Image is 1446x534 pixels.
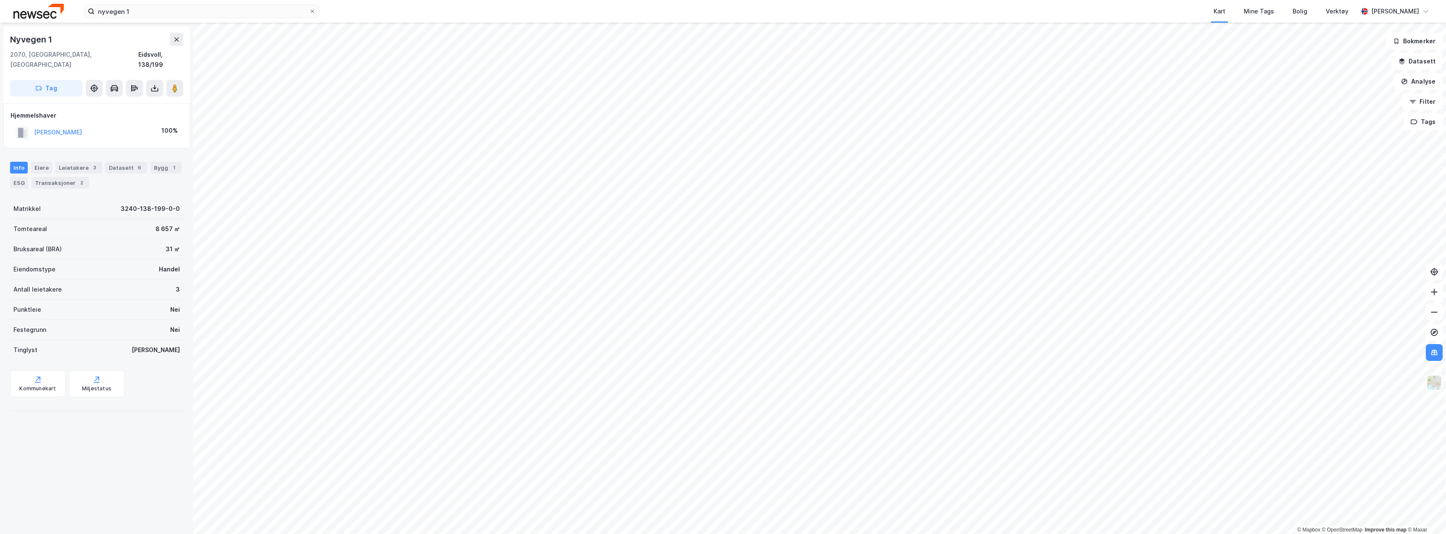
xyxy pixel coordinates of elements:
[82,385,111,392] div: Miljøstatus
[13,4,64,18] img: newsec-logo.f6e21ccffca1b3a03d2d.png
[1426,375,1442,391] img: Z
[106,162,147,174] div: Datasett
[13,305,41,315] div: Punktleie
[161,126,178,136] div: 100%
[10,177,28,189] div: ESG
[77,179,86,187] div: 2
[10,33,54,46] div: Nyvegen 1
[13,204,41,214] div: Matrikkel
[1391,53,1443,70] button: Datasett
[166,244,180,254] div: 31 ㎡
[1394,73,1443,90] button: Analyse
[132,345,180,355] div: [PERSON_NAME]
[13,224,47,234] div: Tomteareal
[1402,93,1443,110] button: Filter
[121,204,180,214] div: 3240-138-199-0-0
[13,264,55,274] div: Eiendomstype
[1404,494,1446,534] iframe: Chat Widget
[90,163,99,172] div: 3
[1326,6,1348,16] div: Verktøy
[1293,6,1307,16] div: Bolig
[138,50,183,70] div: Eidsvoll, 138/199
[156,224,180,234] div: 8 657 ㎡
[10,50,138,70] div: 2070, [GEOGRAPHIC_DATA], [GEOGRAPHIC_DATA]
[13,325,46,335] div: Festegrunn
[11,110,183,121] div: Hjemmelshaver
[19,385,56,392] div: Kommunekart
[1386,33,1443,50] button: Bokmerker
[1365,527,1406,533] a: Improve this map
[55,162,102,174] div: Leietakere
[1244,6,1274,16] div: Mine Tags
[10,80,82,97] button: Tag
[31,162,52,174] div: Eiere
[1371,6,1419,16] div: [PERSON_NAME]
[13,284,62,295] div: Antall leietakere
[95,5,309,18] input: Søk på adresse, matrikkel, gårdeiere, leietakere eller personer
[170,163,178,172] div: 1
[13,244,62,254] div: Bruksareal (BRA)
[1404,113,1443,130] button: Tags
[135,163,144,172] div: 6
[32,177,89,189] div: Transaksjoner
[1214,6,1225,16] div: Kart
[170,305,180,315] div: Nei
[1404,494,1446,534] div: Kontrollprogram for chat
[176,284,180,295] div: 3
[1297,527,1320,533] a: Mapbox
[10,162,28,174] div: Info
[150,162,182,174] div: Bygg
[159,264,180,274] div: Handel
[1322,527,1363,533] a: OpenStreetMap
[13,345,37,355] div: Tinglyst
[170,325,180,335] div: Nei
